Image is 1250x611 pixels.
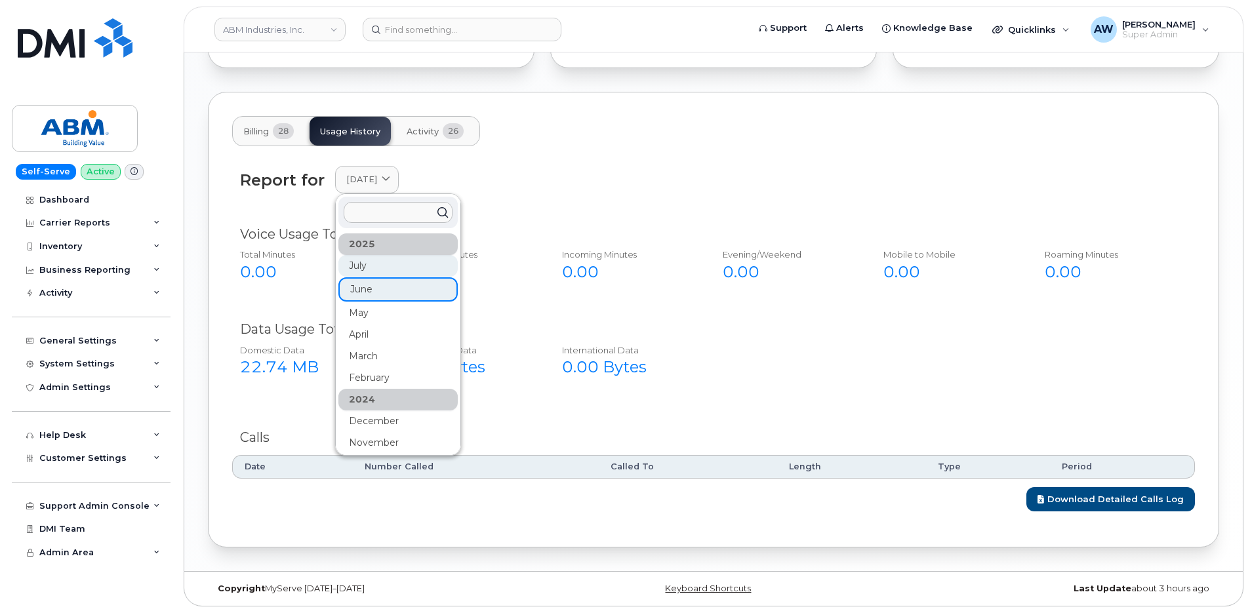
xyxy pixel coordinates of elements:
[338,389,458,410] div: 2024
[1122,30,1196,40] span: Super Admin
[240,261,372,283] div: 0.00
[407,127,439,137] span: Activity
[882,583,1219,594] div: about 3 hours ago
[240,225,1187,244] div: Voice Usage Total $0.00
[338,345,458,367] div: March
[243,127,269,137] span: Billing
[401,248,533,261] div: Outgoing minutes
[836,22,864,35] span: Alerts
[240,428,1187,447] div: Calls
[273,123,294,139] span: 28
[401,261,533,283] div: 0.00
[240,356,372,378] div: 22.74 MB
[983,16,1079,43] div: Quicklinks
[777,455,925,479] th: Length
[214,18,346,41] a: ABM Industries, Inc.
[562,356,694,378] div: 0.00 Bytes
[338,367,458,389] div: February
[723,248,855,261] div: Evening/Weekend
[665,583,751,593] a: Keyboard Shortcuts
[338,324,458,345] div: April
[240,320,1187,339] div: Data Usage Total $0.00
[353,455,599,479] th: Number Called
[750,15,816,41] a: Support
[401,344,533,357] div: NA Roaming Data
[770,22,807,35] span: Support
[893,22,973,35] span: Knowledge Base
[562,344,694,357] div: International Data
[1045,248,1177,261] div: Roaming Minutes
[1122,19,1196,30] span: [PERSON_NAME]
[208,583,545,594] div: MyServe [DATE]–[DATE]
[562,261,694,283] div: 0.00
[1045,261,1177,283] div: 0.00
[338,454,458,475] div: October
[240,248,372,261] div: Total Minutes
[218,583,265,593] strong: Copyright
[338,233,458,255] div: 2025
[443,123,464,139] span: 26
[240,344,372,357] div: Domestic Data
[1050,455,1195,479] th: Period
[338,432,458,454] div: November
[335,166,399,193] a: [DATE]
[240,171,325,189] div: Report for
[338,255,458,277] div: July
[883,261,1015,283] div: 0.00
[723,261,855,283] div: 0.00
[599,455,777,479] th: Called To
[926,455,1050,479] th: Type
[883,248,1015,261] div: Mobile to Mobile
[562,248,694,261] div: Incoming Minutes
[401,356,533,378] div: 0.00 Bytes
[873,15,982,41] a: Knowledge Base
[1026,487,1195,511] a: Download Detailed Calls Log
[816,15,873,41] a: Alerts
[1094,22,1114,37] span: AW
[346,173,377,186] span: [DATE]
[338,410,458,432] div: December
[338,302,458,324] div: May
[363,18,561,41] input: Find something...
[232,455,353,479] th: Date
[1074,583,1131,593] strong: Last Update
[1081,16,1219,43] div: Alyssa Wagner
[1008,24,1056,35] span: Quicklinks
